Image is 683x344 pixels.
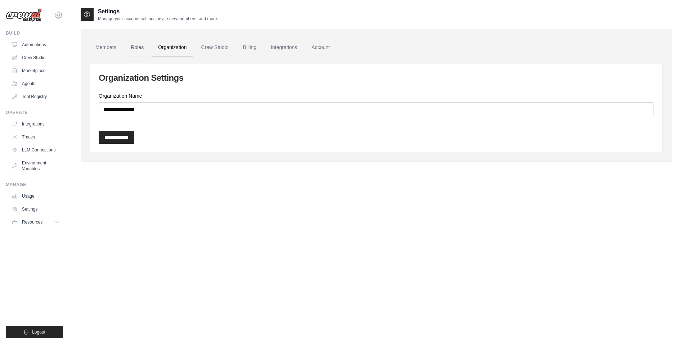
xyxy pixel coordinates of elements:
a: Members [90,38,122,57]
a: Organization [152,38,192,57]
a: Automations [9,39,63,50]
a: Settings [9,203,63,215]
a: Billing [237,38,262,57]
p: Manage your account settings, invite new members, and more. [98,16,218,22]
a: Integrations [9,118,63,130]
span: Resources [22,219,42,225]
a: LLM Connections [9,144,63,156]
h2: Settings [98,7,218,16]
a: Account [306,38,336,57]
a: Agents [9,78,63,89]
a: Traces [9,131,63,143]
a: Crew Studio [196,38,234,57]
a: Usage [9,190,63,202]
div: Operate [6,110,63,115]
label: Organization Name [99,92,653,100]
a: Tool Registry [9,91,63,102]
a: Integrations [265,38,303,57]
a: Environment Variables [9,157,63,175]
h2: Organization Settings [99,72,653,84]
a: Marketplace [9,65,63,76]
button: Resources [9,216,63,228]
div: Manage [6,182,63,188]
img: Logo [6,8,42,22]
div: Build [6,30,63,36]
span: Logout [32,329,45,335]
a: Crew Studio [9,52,63,63]
button: Logout [6,326,63,338]
a: Roles [125,38,149,57]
